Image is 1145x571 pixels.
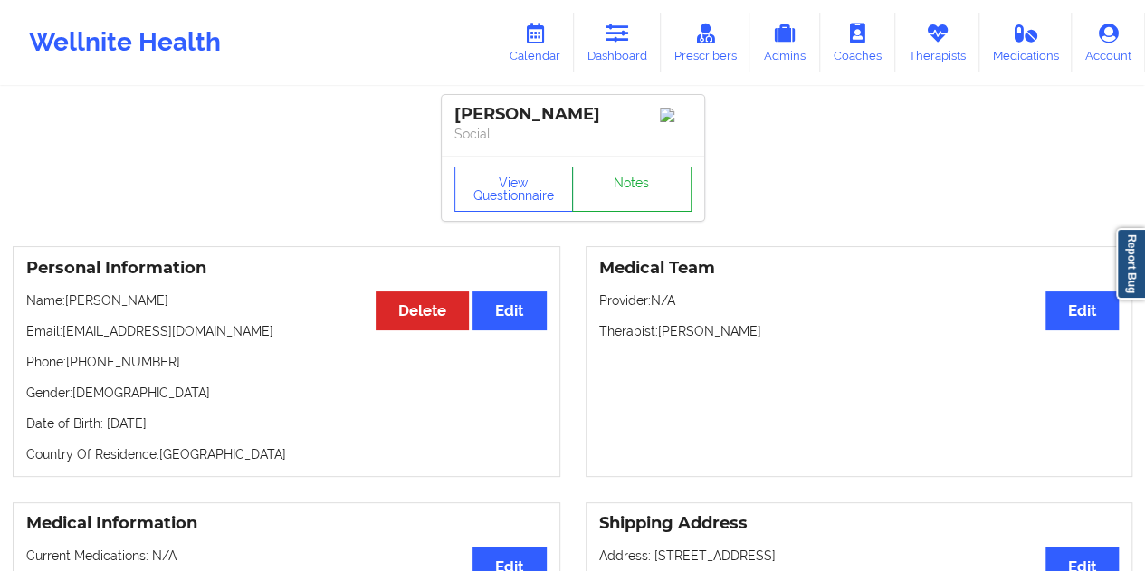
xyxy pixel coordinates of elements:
[26,445,547,463] p: Country Of Residence: [GEOGRAPHIC_DATA]
[26,513,547,534] h3: Medical Information
[26,322,547,340] p: Email: [EMAIL_ADDRESS][DOMAIN_NAME]
[454,125,692,143] p: Social
[496,13,574,72] a: Calendar
[26,291,547,309] p: Name: [PERSON_NAME]
[660,108,692,122] img: Image%2Fplaceholer-image.png
[472,291,546,330] button: Edit
[454,167,574,212] button: View Questionnaire
[26,547,547,565] p: Current Medications: N/A
[599,322,1120,340] p: Therapist: [PERSON_NAME]
[574,13,661,72] a: Dashboard
[1045,291,1119,330] button: Edit
[26,414,547,433] p: Date of Birth: [DATE]
[820,13,895,72] a: Coaches
[1116,228,1145,300] a: Report Bug
[599,291,1120,309] p: Provider: N/A
[454,104,692,125] div: [PERSON_NAME]
[599,258,1120,279] h3: Medical Team
[572,167,692,212] a: Notes
[26,384,547,402] p: Gender: [DEMOGRAPHIC_DATA]
[1072,13,1145,72] a: Account
[599,513,1120,534] h3: Shipping Address
[661,13,750,72] a: Prescribers
[26,258,547,279] h3: Personal Information
[749,13,820,72] a: Admins
[376,291,469,330] button: Delete
[979,13,1073,72] a: Medications
[26,353,547,371] p: Phone: [PHONE_NUMBER]
[599,547,1120,565] p: Address: [STREET_ADDRESS]
[895,13,979,72] a: Therapists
